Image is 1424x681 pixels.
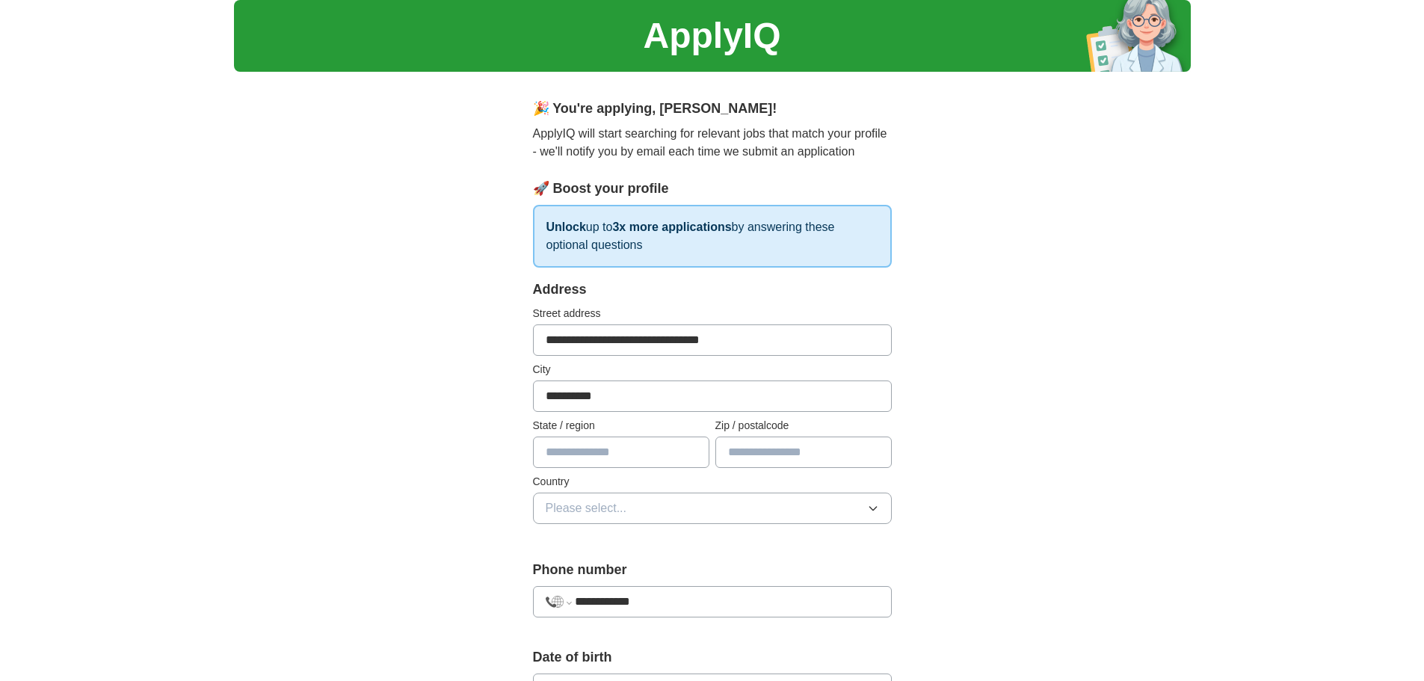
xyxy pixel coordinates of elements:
strong: Unlock [546,221,586,233]
span: Please select... [546,499,627,517]
label: Zip / postalcode [715,418,892,434]
div: Address [533,280,892,300]
div: 🎉 You're applying , [PERSON_NAME] ! [533,99,892,119]
label: Street address [533,306,892,321]
button: Please select... [533,493,892,524]
h1: ApplyIQ [643,9,780,63]
label: Phone number [533,560,892,580]
label: City [533,362,892,378]
div: 🚀 Boost your profile [533,179,892,199]
label: State / region [533,418,709,434]
label: Date of birth [533,647,892,668]
p: ApplyIQ will start searching for relevant jobs that match your profile - we'll notify you by emai... [533,125,892,161]
label: Country [533,474,892,490]
p: up to by answering these optional questions [533,205,892,268]
strong: 3x more applications [612,221,731,233]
